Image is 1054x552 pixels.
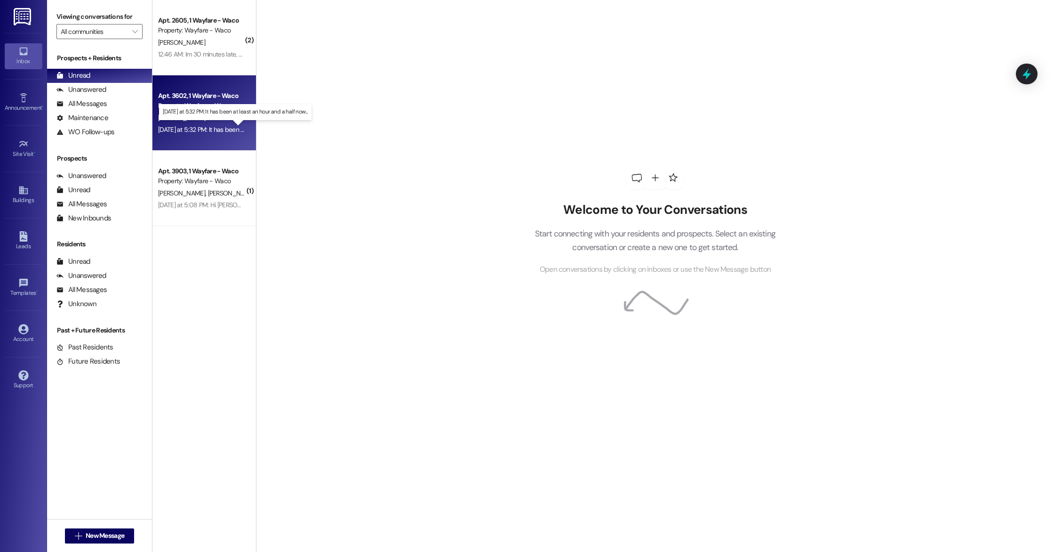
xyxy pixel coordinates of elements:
[56,99,107,109] div: All Messages
[5,43,42,69] a: Inbox
[47,239,152,249] div: Residents
[36,288,38,295] span: •
[56,71,90,81] div: Unread
[56,357,120,366] div: Future Residents
[158,101,245,111] div: Property: Wayfare - Waco
[56,199,107,209] div: All Messages
[5,321,42,347] a: Account
[158,25,245,35] div: Property: Wayfare - Waco
[158,114,205,122] span: [PERSON_NAME]
[56,213,111,223] div: New Inbounds
[56,9,143,24] label: Viewing conversations for
[208,189,255,197] span: [PERSON_NAME]
[75,532,82,540] i: 
[56,299,96,309] div: Unknown
[5,367,42,393] a: Support
[56,342,113,352] div: Past Residents
[56,171,106,181] div: Unanswered
[158,189,208,197] span: [PERSON_NAME]
[56,113,108,123] div: Maintenance
[34,149,35,156] span: •
[158,38,205,47] span: [PERSON_NAME]
[520,227,790,254] p: Start connecting with your residents and prospects. Select an existing conversation or create a n...
[56,85,106,95] div: Unanswered
[47,154,152,163] div: Prospects
[86,531,124,541] span: New Message
[158,16,245,25] div: Apt. 2605, 1 Wayfare - Waco
[5,275,42,300] a: Templates •
[65,528,135,544] button: New Message
[5,182,42,208] a: Buildings
[47,53,152,63] div: Prospects + Residents
[56,271,106,281] div: Unanswered
[158,125,328,134] div: [DATE] at 5:32 PM: It has been at least an hour and a half now...
[5,228,42,254] a: Leads
[158,201,544,209] div: [DATE] at 5:08 PM: Hi [PERSON_NAME]! I will make sure that we have that taken care of [DATE] when...
[56,257,90,267] div: Unread
[56,185,90,195] div: Unread
[158,91,245,101] div: Apt. 3602, 1 Wayfare - Waco
[520,203,790,218] h2: Welcome to Your Conversations
[163,108,308,116] p: [DATE] at 5:32 PM: It has been at least an hour and a half now...
[158,50,339,58] div: 12:46 AM: Im 30 minutes late, my deposit didn't hit before midnight
[56,127,114,137] div: WO Follow-ups
[132,28,137,35] i: 
[158,166,245,176] div: Apt. 3903, 1 Wayfare - Waco
[56,285,107,295] div: All Messages
[14,8,33,25] img: ResiDesk Logo
[42,103,43,110] span: •
[61,24,128,39] input: All communities
[5,136,42,162] a: Site Visit •
[158,176,245,186] div: Property: Wayfare - Waco
[540,264,771,276] span: Open conversations by clicking on inboxes or use the New Message button
[47,325,152,335] div: Past + Future Residents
